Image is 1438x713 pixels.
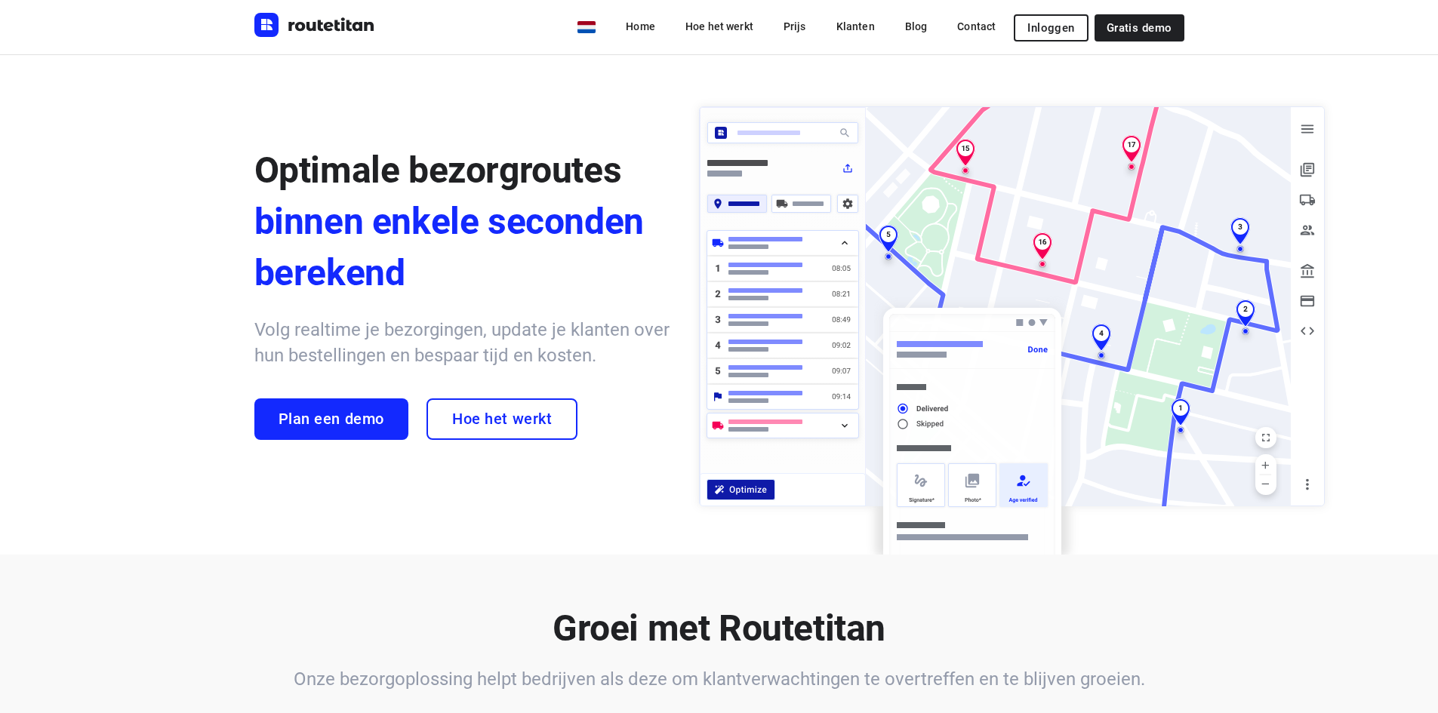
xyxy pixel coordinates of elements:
a: Home [614,13,667,40]
a: Gratis demo [1095,14,1184,41]
a: Prijs [771,13,818,40]
a: Blog [893,13,940,40]
span: Hoe het werkt [452,410,552,428]
a: Klanten [824,13,887,40]
a: Routetitan [254,13,375,41]
a: Plan een demo [254,398,408,440]
span: Inloggen [1027,22,1074,34]
h6: Volg realtime je bezorgingen, update je klanten over hun bestellingen en bespaar tijd en kosten. [254,317,670,368]
b: Groei met Routetitan [553,607,885,650]
a: Contact [945,13,1008,40]
span: Plan een demo [279,410,384,428]
h6: Onze bezorgoplossing helpt bedrijven als deze om klantverwachtingen te overtreffen en te blijven ... [254,666,1184,692]
span: Optimale bezorgroutes [254,149,622,192]
button: Inloggen [1014,14,1088,41]
span: binnen enkele seconden berekend [254,196,670,299]
a: Hoe het werkt [426,398,577,440]
span: Gratis demo [1107,22,1172,34]
img: Routetitan logo [254,13,375,37]
img: illustration [690,97,1334,555]
a: Hoe het werkt [673,13,765,40]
